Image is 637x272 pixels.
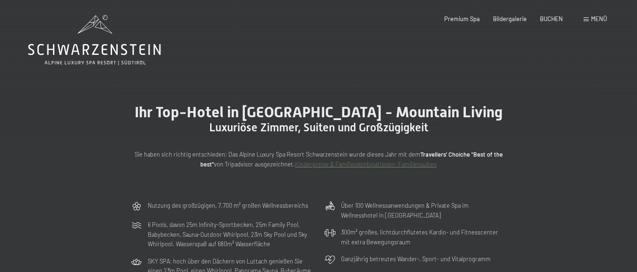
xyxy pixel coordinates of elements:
[341,254,491,264] p: Ganzjährig betreutes Wander-, Sport- und Vitalprogramm
[295,160,437,168] a: Kinderpreise & Familienkonbinationen- Familiensuiten
[591,15,607,23] span: Menü
[148,220,313,249] p: 6 Pools, davon 25m Infinity-Sportbecken, 25m Family Pool, Babybecken, Sauna-Outdoor Whirlpool, 23...
[200,151,503,167] strong: Travellers' Choiche "Best of the best"
[135,103,503,121] span: Ihr Top-Hotel in [GEOGRAPHIC_DATA] - Mountain Living
[493,15,527,23] a: Bildergalerie
[444,15,480,23] a: Premium Spa
[148,201,308,210] p: Nutzung des großzügigen, 7.700 m² großen Wellnessbereichs
[341,227,506,247] p: 300m² großes, lichtdurchflutetes Kardio- und Fitnesscenter mit extra Bewegungsraum
[209,121,428,134] span: Luxuriöse Zimmer, Suiten und Großzügigkeit
[540,15,563,23] a: BUCHEN
[341,201,506,220] p: Über 100 Wellnessanwendungen & Private Spa im Wellnesshotel in [GEOGRAPHIC_DATA]
[131,150,506,169] p: Sie haben sich richtig entschieden: Das Alpine Luxury Spa Resort Schwarzenstein wurde dieses Jahr...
